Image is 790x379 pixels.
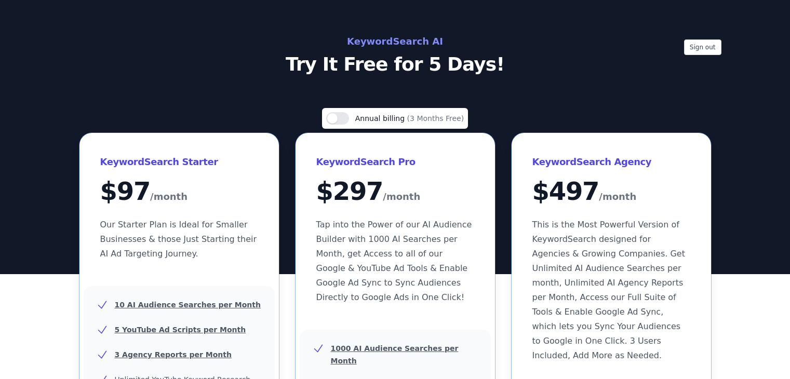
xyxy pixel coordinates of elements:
span: This is the Most Powerful Version of KeywordSearch designed for Agencies & Growing Companies. Get... [532,220,685,360]
span: Our Starter Plan is Ideal for Smaller Businesses & those Just Starting their AI Ad Targeting Jour... [100,220,257,259]
u: 10 AI Audience Searches per Month [115,301,261,309]
span: (3 Months Free) [407,114,464,123]
h3: KeywordSearch Starter [100,154,258,170]
span: Tap into the Power of our AI Audience Builder with 1000 AI Searches per Month, get Access to all ... [316,220,472,302]
u: 5 YouTube Ad Scripts per Month [115,326,246,334]
span: /month [599,188,636,205]
div: $ 297 [316,179,474,205]
button: Sign out [684,39,721,55]
h3: KeywordSearch Agency [532,154,690,170]
p: Try It Free for 5 Days! [163,54,628,75]
u: 3 Agency Reports per Month [115,350,232,359]
h3: KeywordSearch Pro [316,154,474,170]
div: $ 497 [532,179,690,205]
span: /month [383,188,420,205]
span: Annual billing [355,114,407,123]
h2: KeywordSearch AI [163,33,628,50]
u: 1000 AI Audience Searches per Month [331,344,459,365]
div: $ 97 [100,179,258,205]
span: /month [150,188,188,205]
